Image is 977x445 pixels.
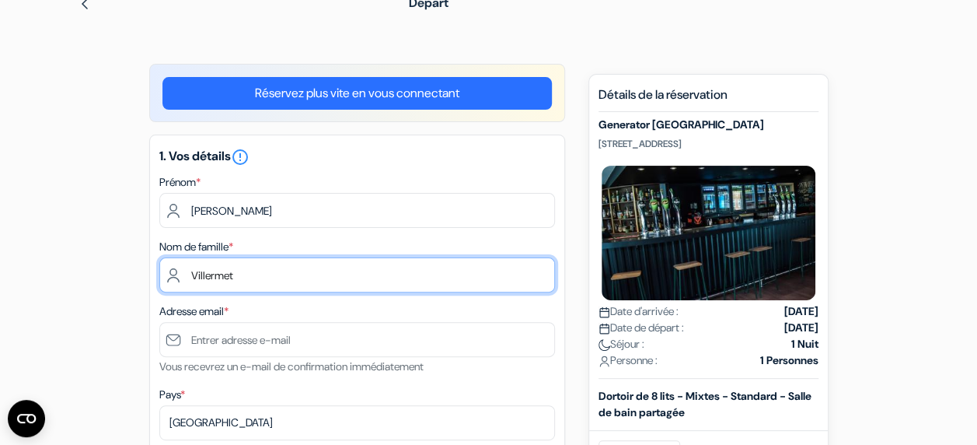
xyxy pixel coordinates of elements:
label: Nom de famille [159,239,233,255]
img: calendar.svg [598,307,610,318]
strong: 1 Personnes [760,352,818,369]
strong: [DATE] [784,320,818,336]
input: Entrez votre prénom [159,193,555,228]
img: calendar.svg [598,323,610,335]
span: Date d'arrivée : [598,303,679,320]
h5: Generator [GEOGRAPHIC_DATA] [598,118,818,131]
span: Personne : [598,352,658,369]
h5: 1. Vos détails [159,148,555,166]
a: error_outline [231,148,249,164]
a: Réservez plus vite en vous connectant [162,77,552,110]
button: Open CMP widget [8,400,45,437]
img: moon.svg [598,339,610,351]
h5: Détails de la réservation [598,87,818,112]
strong: [DATE] [784,303,818,320]
strong: 1 Nuit [791,336,818,352]
label: Prénom [159,174,201,191]
input: Entrer adresse e-mail [159,322,555,357]
small: Vous recevrez un e-mail de confirmation immédiatement [159,359,424,373]
i: error_outline [231,148,249,166]
img: user_icon.svg [598,356,610,367]
b: Dortoir de 8 lits - Mixtes - Standard - Salle de bain partagée [598,389,811,419]
p: [STREET_ADDRESS] [598,138,818,150]
input: Entrer le nom de famille [159,258,555,293]
span: Date de départ : [598,320,684,336]
label: Pays [159,387,185,403]
span: Séjour : [598,336,644,352]
label: Adresse email [159,303,229,320]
